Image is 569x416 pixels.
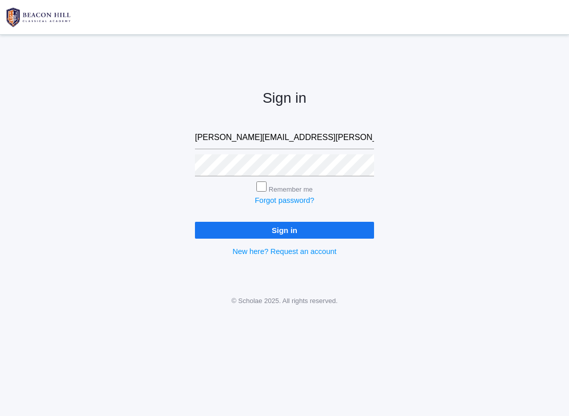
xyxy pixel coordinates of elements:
[195,127,374,149] input: Email address
[232,247,336,256] a: New here? Request an account
[255,196,314,204] a: Forgot password?
[195,222,374,239] input: Sign in
[195,90,374,106] h2: Sign in
[269,186,313,193] label: Remember me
